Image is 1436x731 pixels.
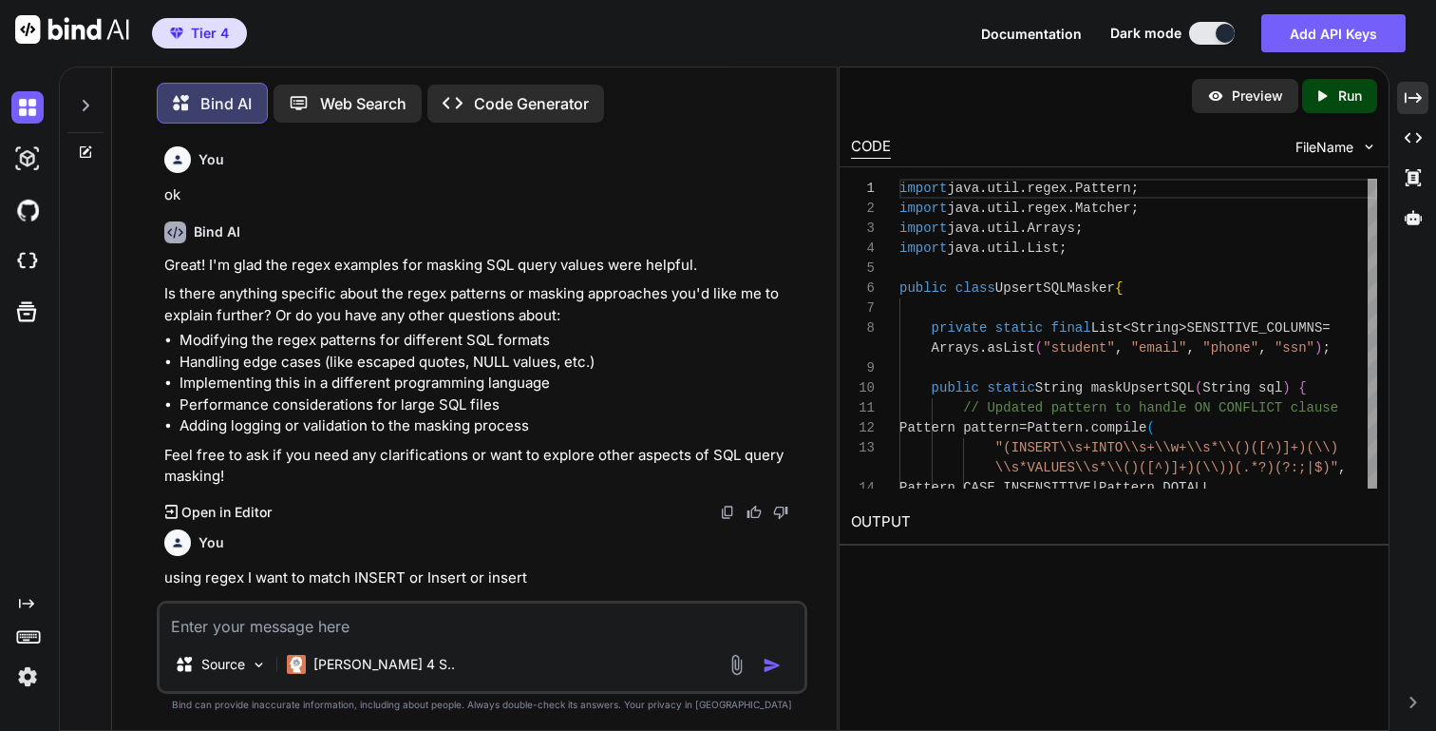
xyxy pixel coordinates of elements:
[11,245,44,278] img: cloudideIcon
[851,259,875,279] div: 5
[955,480,963,495] span: .
[198,533,224,552] h6: You
[1019,420,1027,435] span: =
[201,655,245,674] p: Source
[988,181,1020,196] span: util
[948,181,980,196] span: java
[1124,320,1131,336] span: <
[1019,201,1027,216] span: .
[851,318,875,338] div: 8
[1314,340,1322,356] span: )
[1083,420,1090,435] span: .
[851,219,875,239] div: 3
[1075,201,1131,216] span: Matcher
[1019,181,1027,196] span: .
[851,279,875,298] div: 6
[1275,340,1314,356] span: "ssn"
[1361,139,1377,155] img: chevron down
[1147,420,1155,435] span: (
[995,320,1043,336] span: static
[1162,480,1210,495] span: DOTALL
[1115,280,1123,296] span: {
[981,26,1082,42] span: Documentation
[1028,221,1075,236] span: Arrays
[1187,320,1323,336] span: SENSITIVE_COLUMNS
[948,221,980,236] span: java
[157,698,806,712] p: Bind can provide inaccurate information, including about people. Always double-check its answers....
[170,28,183,39] img: premium
[763,656,782,675] img: icon
[840,500,1389,545] h2: OUTPUT
[1203,340,1259,356] span: "phone"
[1028,420,1084,435] span: Pattern
[1115,340,1123,356] span: ,
[851,438,875,458] div: 13
[899,480,955,495] span: Pattern
[11,194,44,226] img: githubDark
[1043,340,1115,356] span: "student"
[773,505,788,520] img: dislike
[1091,320,1124,336] span: List
[1019,221,1027,236] span: .
[1091,480,1099,495] span: |
[720,505,735,520] img: copy
[899,420,1019,435] span: Pattern pattern
[988,340,1035,356] span: asList
[955,280,995,296] span: class
[1283,380,1291,395] span: )
[1179,320,1186,336] span: >
[1068,201,1075,216] span: .
[179,330,803,352] li: Modifying the regex patterns for different SQL formats
[988,201,1020,216] span: util
[251,657,267,673] img: Pick Models
[988,221,1020,236] span: util
[164,445,803,488] p: Feel free to ask if you need any clarifications or want to explore other aspects of SQL query mas...
[932,340,979,356] span: Arrays
[1110,24,1181,43] span: Dark mode
[313,655,455,674] p: [PERSON_NAME] 4 S..
[191,24,229,43] span: Tier 4
[1059,240,1067,256] span: ;
[979,240,987,256] span: .
[179,373,803,394] li: Implementing this in a different programming language
[1131,181,1139,196] span: ;
[851,378,875,398] div: 10
[1028,201,1068,216] span: regex
[164,255,803,277] p: Great! I'm glad the regex examples for masking SQL query values were helpful.
[1203,380,1283,395] span: String sql
[899,181,947,196] span: import
[179,394,803,416] li: Performance considerations for large SQL files
[1068,181,1075,196] span: .
[932,380,979,395] span: public
[995,460,1338,475] span: \\s*VALUES\\s*\\()([^)]+)(\\))(.*?)(?:;|$)"
[851,358,875,378] div: 9
[979,221,987,236] span: .
[899,280,947,296] span: public
[1295,138,1353,157] span: FileName
[899,221,947,236] span: import
[899,201,947,216] span: import
[1298,380,1306,395] span: {
[1323,340,1331,356] span: ;
[1207,87,1224,105] img: preview
[179,415,803,437] li: Adding logging or validation to the masking process
[181,503,272,522] p: Open in Editor
[1019,240,1027,256] span: .
[1131,320,1179,336] span: String
[11,91,44,124] img: darkChat
[164,184,803,206] p: ok
[948,201,980,216] span: java
[1258,340,1266,356] span: ,
[1195,380,1202,395] span: (
[851,239,875,259] div: 4
[1075,181,1131,196] span: Pattern
[963,400,1338,415] span: // Updated pattern to handle ON CONFLICT clause
[851,398,875,418] div: 11
[1028,181,1068,196] span: regex
[979,201,987,216] span: .
[1091,420,1147,435] span: compile
[995,280,1115,296] span: UpsertSQLMasker
[988,240,1020,256] span: util
[1187,340,1195,356] span: ,
[979,340,987,356] span: .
